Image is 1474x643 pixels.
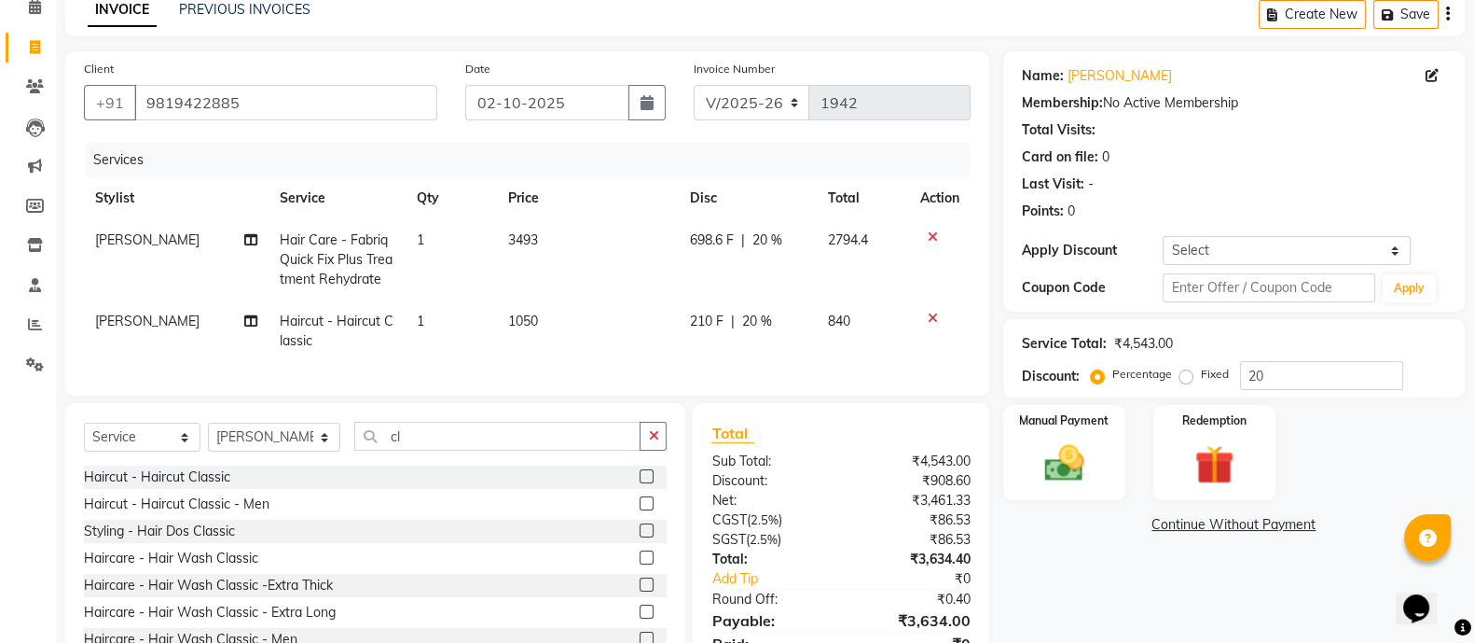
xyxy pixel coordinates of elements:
[749,532,777,547] span: 2.5%
[84,495,269,514] div: Haircut - Haircut Classic - Men
[508,313,538,329] span: 1050
[841,491,985,510] div: ₹3,461.33
[1022,147,1098,167] div: Card on file:
[711,531,745,548] span: SGST
[280,313,393,349] span: Haircut - Haircut Classic
[1112,366,1172,383] label: Percentage
[1007,515,1461,535] a: Continue Without Payment
[817,177,909,219] th: Total
[134,85,437,120] input: Search by Name/Mobile/Email/Code
[1114,334,1173,354] div: ₹4,543.00
[179,1,310,18] a: PREVIOUS INVOICES
[1068,66,1172,86] a: [PERSON_NAME]
[1102,147,1109,167] div: 0
[690,231,734,250] span: 698.6 F
[84,603,336,622] div: Haircare - Hair Wash Classic - Extra Long
[280,231,393,287] span: Hair Care - Fabriq Quick Fix Plus Treatment Rehydrate
[1383,274,1436,302] button: Apply
[84,61,114,77] label: Client
[1022,202,1064,221] div: Points:
[731,312,735,331] span: |
[1022,66,1064,86] div: Name:
[841,590,985,609] div: ₹0.40
[1032,440,1095,486] img: _cash.svg
[1022,241,1164,260] div: Apply Discount
[84,549,258,568] div: Haircare - Hair Wash Classic
[86,143,985,177] div: Services
[697,471,841,491] div: Discount:
[697,491,841,510] div: Net:
[841,609,985,632] div: ₹3,634.00
[865,569,985,589] div: ₹0
[1068,202,1075,221] div: 0
[841,452,985,471] div: ₹4,543.00
[679,177,817,219] th: Disc
[465,61,490,77] label: Date
[697,530,841,550] div: ( )
[711,424,754,443] span: Total
[697,609,841,632] div: Payable:
[417,313,424,329] span: 1
[694,61,775,77] label: Invoice Number
[1022,334,1107,354] div: Service Total:
[417,231,424,248] span: 1
[841,510,985,530] div: ₹86.53
[741,231,745,250] span: |
[1022,278,1164,298] div: Coupon Code
[84,177,269,219] th: Stylist
[697,510,841,530] div: ( )
[508,231,538,248] span: 3493
[742,312,772,331] span: 20 %
[1022,93,1103,113] div: Membership:
[269,177,406,219] th: Service
[84,576,333,595] div: Haircare - Hair Wash Classic -Extra Thick
[752,231,782,250] span: 20 %
[95,231,200,248] span: [PERSON_NAME]
[841,530,985,550] div: ₹86.53
[697,590,841,609] div: Round Off:
[1182,412,1247,429] label: Redemption
[1088,175,1094,194] div: -
[1022,120,1095,140] div: Total Visits:
[690,312,723,331] span: 210 F
[697,550,841,569] div: Total:
[1201,366,1229,383] label: Fixed
[1019,412,1109,429] label: Manual Payment
[841,550,985,569] div: ₹3,634.40
[95,313,200,329] span: [PERSON_NAME]
[841,471,985,491] div: ₹908.60
[697,452,841,471] div: Sub Total:
[84,522,235,541] div: Styling - Hair Dos Classic
[1182,440,1246,489] img: _gift.svg
[84,468,230,487] div: Haircut - Haircut Classic
[750,512,778,527] span: 2.5%
[406,177,497,219] th: Qty
[828,231,868,248] span: 2794.4
[497,177,679,219] th: Price
[828,313,850,329] span: 840
[84,85,136,120] button: +91
[711,511,746,528] span: CGST
[909,177,971,219] th: Action
[354,422,641,451] input: Search or Scan
[1396,568,1455,624] iframe: chat widget
[697,569,864,589] a: Add Tip
[1022,93,1446,113] div: No Active Membership
[1163,273,1375,302] input: Enter Offer / Coupon Code
[1022,175,1084,194] div: Last Visit:
[1022,367,1080,386] div: Discount:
